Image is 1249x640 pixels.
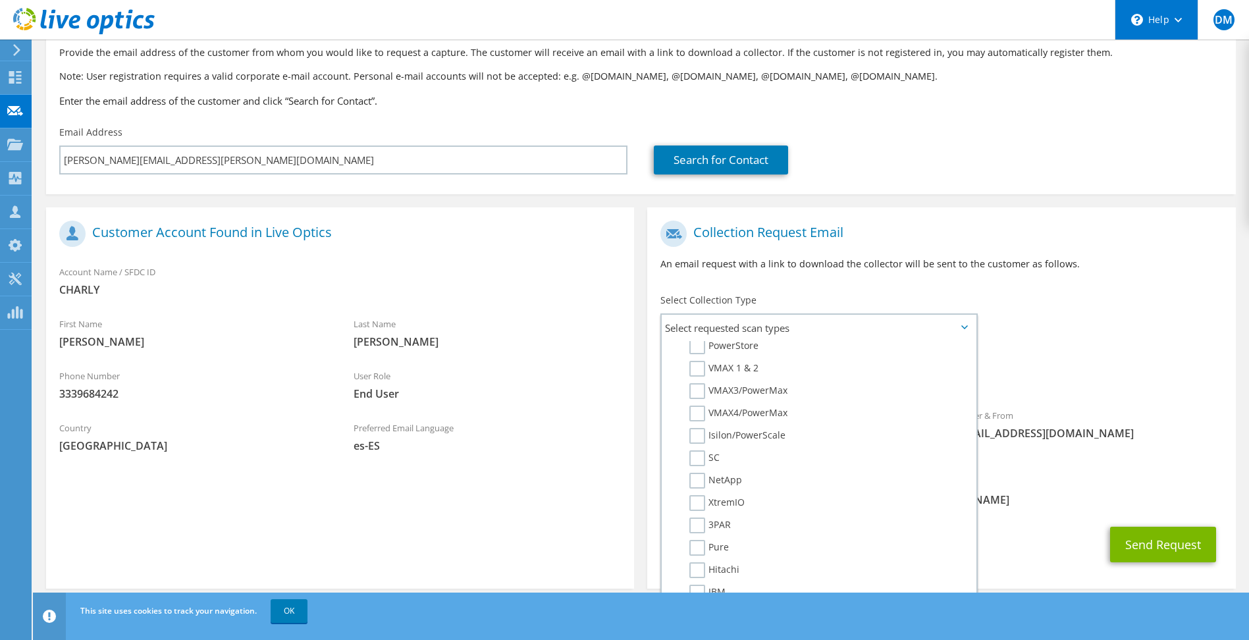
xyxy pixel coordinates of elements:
span: 3339684242 [59,387,327,401]
span: es-ES [354,439,622,453]
h3: Enter the email address of the customer and click “Search for Contact”. [59,93,1223,108]
div: Requested Collections [647,346,1235,395]
div: Last Name [340,310,635,356]
svg: \n [1131,14,1143,26]
label: VMAX 1 & 2 [689,361,758,377]
div: To [647,402,942,462]
label: SC [689,450,720,466]
span: Select requested scan types [662,315,975,341]
div: Sender & From [942,402,1236,447]
label: IBM [689,585,726,600]
label: Email Address [59,126,122,139]
div: Phone Number [46,362,340,408]
label: VMAX3/PowerMax [689,383,787,399]
span: End User [354,387,622,401]
label: NetApp [689,473,742,489]
span: DM [1213,9,1235,30]
div: CC & Reply To [647,468,1235,514]
label: PowerStore [689,338,758,354]
span: [EMAIL_ADDRESS][DOMAIN_NAME] [955,426,1223,440]
label: VMAX4/PowerMax [689,406,787,421]
label: Select Collection Type [660,294,757,307]
p: Provide the email address of the customer from whom you would like to request a capture. The cust... [59,45,1223,60]
span: [GEOGRAPHIC_DATA] [59,439,327,453]
h1: Collection Request Email [660,221,1215,247]
label: 3PAR [689,518,731,533]
span: [PERSON_NAME] [354,334,622,349]
div: Account Name / SFDC ID [46,258,634,304]
span: This site uses cookies to track your navigation. [80,605,257,616]
div: User Role [340,362,635,408]
p: Note: User registration requires a valid corporate e-mail account. Personal e-mail accounts will ... [59,69,1223,84]
label: Hitachi [689,562,739,578]
div: Country [46,414,340,460]
label: Isilon/PowerScale [689,428,785,444]
div: First Name [46,310,340,356]
label: XtremIO [689,495,745,511]
a: OK [271,599,307,623]
label: Pure [689,540,729,556]
h1: Customer Account Found in Live Optics [59,221,614,247]
span: [PERSON_NAME] [59,334,327,349]
p: An email request with a link to download the collector will be sent to the customer as follows. [660,257,1222,271]
a: Search for Contact [654,146,788,174]
div: Preferred Email Language [340,414,635,460]
button: Send Request [1110,527,1216,562]
span: CHARLY [59,282,621,297]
